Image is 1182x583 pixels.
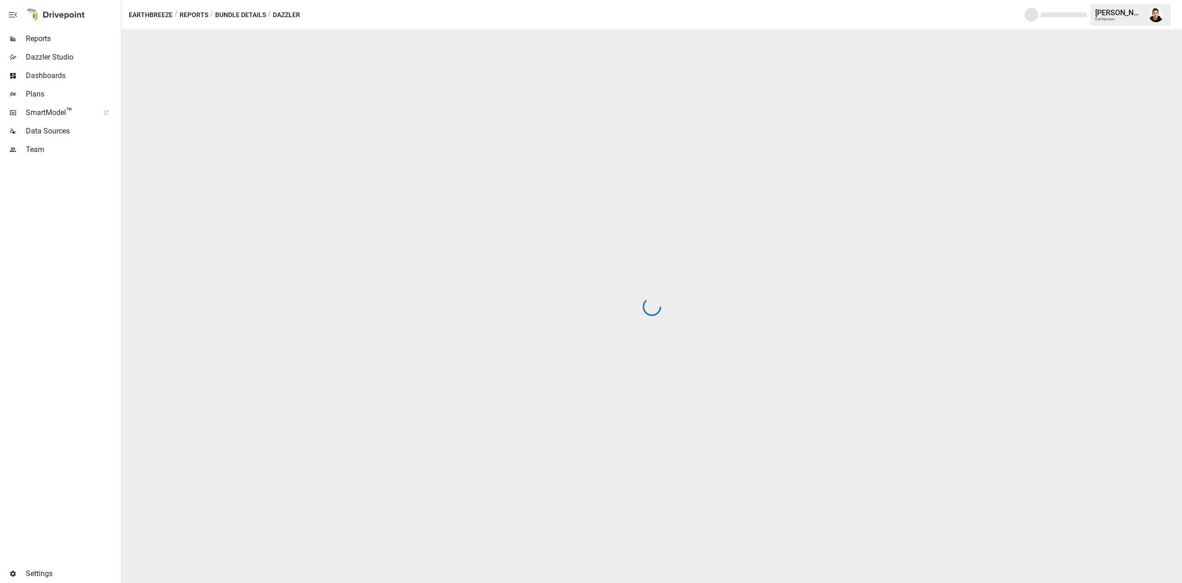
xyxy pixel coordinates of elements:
[26,89,119,100] span: Plans
[26,107,93,118] span: SmartModel
[26,52,119,63] span: Dazzler Studio
[268,9,271,21] div: /
[1143,2,1169,28] button: Francisco Sanchez
[1095,8,1143,17] div: [PERSON_NAME]
[180,9,208,21] button: Reports
[129,9,173,21] button: Earthbreeze
[26,144,119,155] span: Team
[210,9,213,21] div: /
[66,106,72,117] span: ™
[1149,7,1164,22] img: Francisco Sanchez
[175,9,178,21] div: /
[215,9,266,21] button: Bundle Details
[1095,17,1143,21] div: Earthbreeze
[26,70,119,81] span: Dashboards
[26,568,119,579] span: Settings
[26,126,119,137] span: Data Sources
[26,33,119,44] span: Reports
